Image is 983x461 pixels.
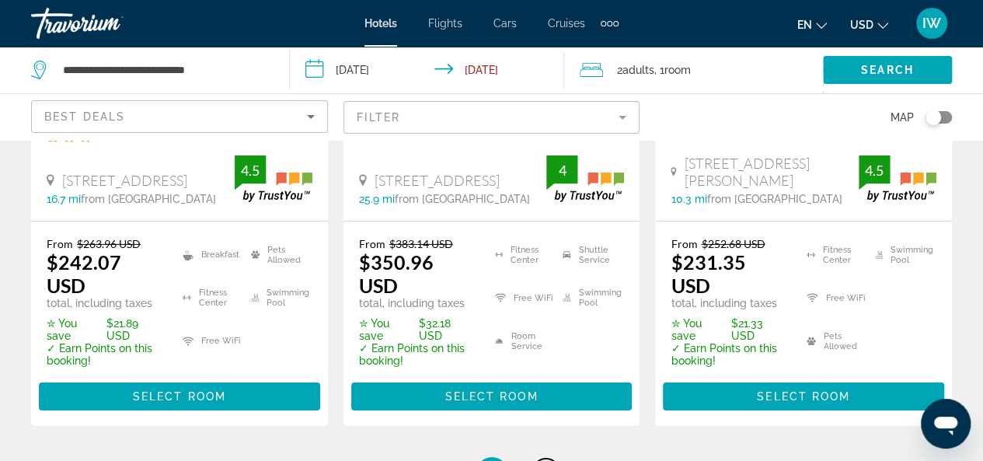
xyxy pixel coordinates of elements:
span: en [797,19,812,31]
span: From [359,237,385,250]
button: Search [823,56,952,84]
a: Select Room [39,386,320,403]
button: Select Room [663,382,944,410]
button: Change language [797,13,827,36]
li: Shuttle Service [555,237,624,273]
p: ✓ Earn Points on this booking! [359,342,476,367]
li: Fitness Center [799,237,867,273]
button: User Menu [912,7,952,40]
span: 25.9 mi [359,193,395,205]
span: Select Room [444,390,538,403]
span: From [47,237,73,250]
span: USD [850,19,873,31]
button: Check-in date: Nov 29, 2025 Check-out date: Dec 1, 2025 [290,47,564,93]
span: 2 [617,59,654,81]
del: $383.14 USD [389,237,453,250]
p: $21.89 USD [47,317,163,342]
li: Pets Allowed [799,323,867,359]
span: Select Room [133,390,226,403]
span: from [GEOGRAPHIC_DATA] [706,193,842,205]
span: [STREET_ADDRESS][PERSON_NAME] [685,155,859,189]
li: Fitness Center [175,280,243,316]
span: ✮ You save [671,317,727,342]
li: Fitness Center [487,237,556,273]
span: [STREET_ADDRESS] [62,172,187,189]
div: 4.5 [235,161,266,180]
p: ✓ Earn Points on this booking! [671,342,787,367]
span: from [GEOGRAPHIC_DATA] [81,193,216,205]
img: trustyou-badge.svg [859,155,936,201]
a: Select Room [663,386,944,403]
del: $252.68 USD [701,237,765,250]
span: Adults [622,64,654,76]
span: From [671,237,697,250]
button: Toggle map [914,110,952,124]
span: ✮ You save [47,317,103,342]
del: $263.96 USD [77,237,141,250]
p: $32.18 USD [359,317,476,342]
span: , 1 [654,59,691,81]
a: Cars [493,17,517,30]
img: trustyou-badge.svg [235,155,312,201]
button: Select Room [351,382,633,410]
button: Travelers: 2 adults, 0 children [564,47,823,93]
span: Room [664,64,691,76]
p: total, including taxes [359,297,476,309]
span: IW [922,16,941,31]
span: 16.7 mi [47,193,81,205]
li: Swimming Pool [243,280,312,316]
li: Pets Allowed [243,237,312,273]
li: Breakfast [175,237,243,273]
span: 10.3 mi [671,193,706,205]
span: Best Deals [44,110,125,123]
ins: $242.07 USD [47,250,121,297]
span: Map [891,107,914,128]
p: total, including taxes [47,297,163,309]
p: total, including taxes [671,297,787,309]
a: Flights [428,17,462,30]
p: $21.33 USD [671,317,787,342]
li: Free WiFi [175,323,243,359]
button: Extra navigation items [601,11,619,36]
li: Room Service [487,323,556,359]
span: from [GEOGRAPHIC_DATA] [395,193,530,205]
a: Select Room [351,386,633,403]
a: Hotels [364,17,397,30]
span: ✮ You save [359,317,415,342]
div: 4 [546,161,577,180]
img: trustyou-badge.svg [546,155,624,201]
button: Change currency [850,13,888,36]
span: Select Room [757,390,850,403]
span: [STREET_ADDRESS] [375,172,500,189]
button: Select Room [39,382,320,410]
div: 4.5 [859,161,890,180]
ins: $231.35 USD [671,250,745,297]
a: Cruises [548,17,585,30]
li: Swimming Pool [867,237,936,273]
a: Travorium [31,3,186,44]
button: Filter [343,100,640,134]
li: Swimming Pool [555,280,624,316]
ins: $350.96 USD [359,250,434,297]
li: Free WiFi [487,280,556,316]
li: Free WiFi [799,280,867,316]
span: Search [861,64,914,76]
p: ✓ Earn Points on this booking! [47,342,163,367]
iframe: Button to launch messaging window [921,399,971,449]
mat-select: Sort by [44,107,315,126]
